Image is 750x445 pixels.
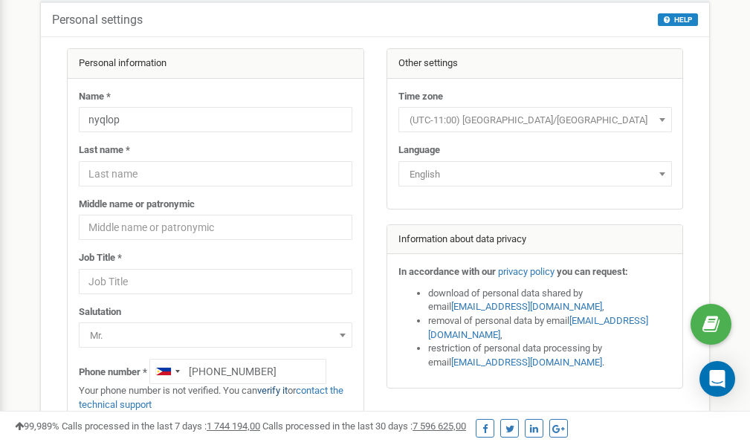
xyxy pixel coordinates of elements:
[557,266,628,277] strong: you can request:
[79,251,122,265] label: Job Title *
[428,314,672,342] li: removal of personal data by email ,
[79,90,111,104] label: Name *
[398,107,672,132] span: (UTC-11:00) Pacific/Midway
[398,90,443,104] label: Time zone
[398,161,672,186] span: English
[387,49,683,79] div: Other settings
[79,322,352,348] span: Mr.
[498,266,555,277] a: privacy policy
[68,49,363,79] div: Personal information
[398,143,440,157] label: Language
[52,13,143,27] h5: Personal settings
[398,266,496,277] strong: In accordance with our
[262,420,466,432] span: Calls processed in the last 30 days :
[150,360,184,383] div: Telephone country code
[257,385,288,396] a: verify it
[658,13,698,26] button: HELP
[79,384,352,412] p: Your phone number is not verified. You can or
[149,359,326,384] input: +1-800-555-55-55
[207,420,260,432] u: 1 744 194,00
[404,110,667,131] span: (UTC-11:00) Pacific/Midway
[428,342,672,369] li: restriction of personal data processing by email .
[79,161,352,186] input: Last name
[79,107,352,132] input: Name
[404,164,667,185] span: English
[451,357,602,368] a: [EMAIL_ADDRESS][DOMAIN_NAME]
[62,420,260,432] span: Calls processed in the last 7 days :
[387,225,683,255] div: Information about data privacy
[428,287,672,314] li: download of personal data shared by email ,
[699,361,735,397] div: Open Intercom Messenger
[79,215,352,240] input: Middle name or patronymic
[428,315,648,340] a: [EMAIL_ADDRESS][DOMAIN_NAME]
[79,305,121,319] label: Salutation
[413,420,466,432] u: 7 596 625,00
[79,198,195,212] label: Middle name or patronymic
[84,325,347,346] span: Mr.
[15,420,59,432] span: 99,989%
[79,269,352,294] input: Job Title
[79,385,343,410] a: contact the technical support
[79,366,147,380] label: Phone number *
[79,143,130,157] label: Last name *
[451,301,602,312] a: [EMAIL_ADDRESS][DOMAIN_NAME]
